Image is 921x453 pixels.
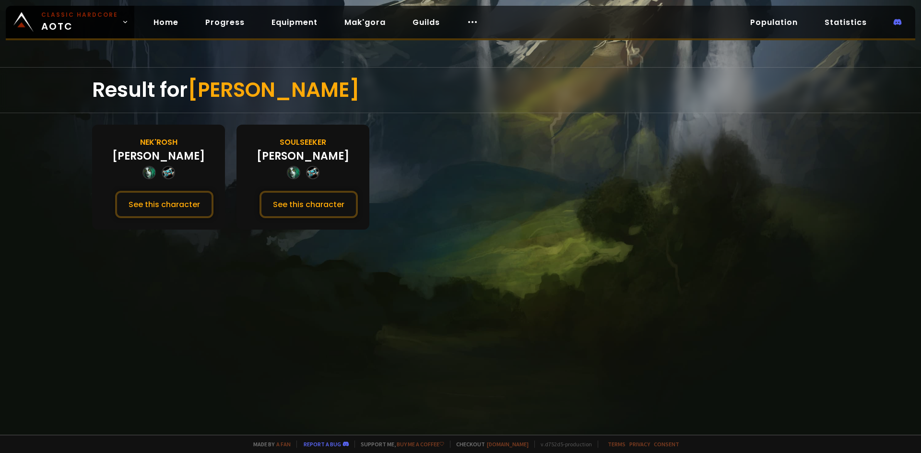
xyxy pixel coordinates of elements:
[6,6,134,38] a: Classic HardcoreAOTC
[146,12,186,32] a: Home
[115,191,213,218] button: See this character
[248,441,291,448] span: Made by
[264,12,325,32] a: Equipment
[304,441,341,448] a: Report a bug
[41,11,118,34] span: AOTC
[405,12,448,32] a: Guilds
[629,441,650,448] a: Privacy
[92,68,829,113] div: Result for
[198,12,252,32] a: Progress
[354,441,444,448] span: Support me,
[608,441,626,448] a: Terms
[743,12,805,32] a: Population
[41,11,118,19] small: Classic Hardcore
[280,136,326,148] div: Soulseeker
[260,191,358,218] button: See this character
[397,441,444,448] a: Buy me a coffee
[450,441,529,448] span: Checkout
[654,441,679,448] a: Consent
[276,441,291,448] a: a fan
[487,441,529,448] a: [DOMAIN_NAME]
[188,76,360,104] span: [PERSON_NAME]
[534,441,592,448] span: v. d752d5 - production
[337,12,393,32] a: Mak'gora
[817,12,874,32] a: Statistics
[257,148,349,164] div: [PERSON_NAME]
[112,148,205,164] div: [PERSON_NAME]
[140,136,177,148] div: Nek'Rosh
